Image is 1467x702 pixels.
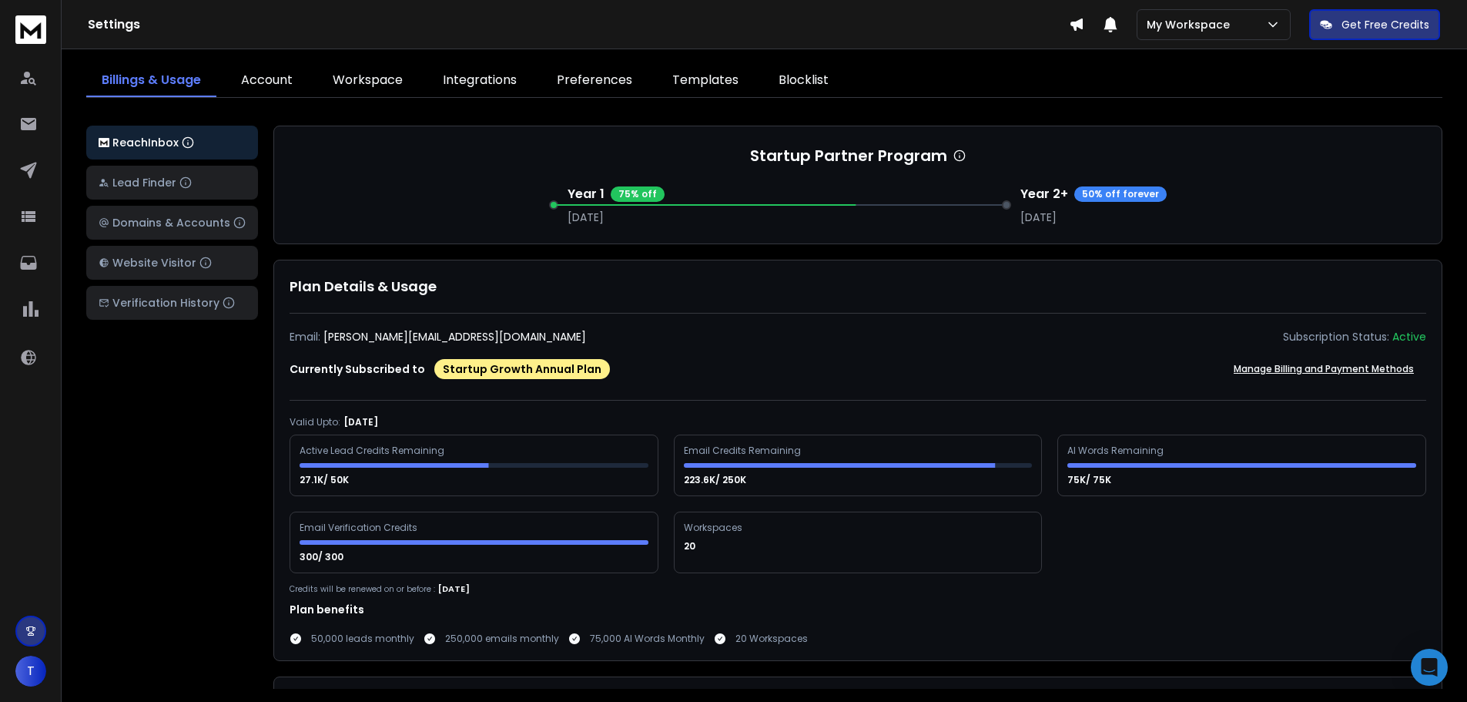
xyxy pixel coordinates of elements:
[1283,329,1389,344] p: Subscription Status:
[445,633,559,645] p: 250,000 emails monthly
[290,361,425,377] p: Currently Subscribed to
[1147,17,1236,32] p: My Workspace
[657,65,754,97] a: Templates
[300,522,420,534] div: Email Verification Credits
[684,522,745,534] div: Workspaces
[590,633,705,645] p: 75,000 AI Words Monthly
[290,276,1426,297] h1: Plan Details & Usage
[15,656,46,687] button: T
[86,246,258,280] button: Website Visitor
[1074,186,1167,202] div: 50% off forever
[735,633,808,645] p: 20 Workspaces
[323,329,586,344] p: [PERSON_NAME][EMAIL_ADDRESS][DOMAIN_NAME]
[86,166,258,200] button: Lead Finder
[15,15,46,44] img: logo
[684,445,803,457] div: Email Credits Remaining
[1341,17,1429,32] p: Get Free Credits
[438,583,470,596] p: [DATE]
[343,416,378,428] p: [DATE]
[226,65,308,97] a: Account
[1020,185,1068,203] h3: Year 2+
[290,329,320,344] p: Email:
[1309,9,1440,40] button: Get Free Credits
[611,186,665,202] div: 75% off
[290,416,340,428] p: Valid Upto:
[1020,210,1167,225] p: [DATE]
[763,65,844,97] a: Blocklist
[86,126,258,160] button: ReachInbox
[684,474,749,486] p: 223.6K/ 250K
[568,185,605,203] h3: Year 1
[99,138,109,148] img: logo
[541,65,648,97] a: Preferences
[750,145,947,166] h2: Startup Partner Program
[88,15,1069,34] h1: Settings
[300,474,351,486] p: 27.1K/ 50K
[1234,363,1414,375] p: Manage Billing and Payment Methods
[290,602,1426,617] h1: Plan benefits
[86,206,258,240] button: Domains & Accounts
[568,210,1001,225] p: [DATE]
[86,286,258,320] button: Verification History
[300,445,447,457] div: Active Lead Credits Remaining
[427,65,532,97] a: Integrations
[311,633,414,645] p: 50,000 leads monthly
[684,540,698,553] p: 20
[1411,649,1448,686] div: Open Intercom Messenger
[1067,474,1114,486] p: 75K/ 75K
[1221,354,1426,385] button: Manage Billing and Payment Methods
[290,583,435,595] p: Credits will be renewed on or before :
[300,551,346,563] p: 300/ 300
[1392,329,1426,344] div: Active
[317,65,418,97] a: Workspace
[86,65,216,97] a: Billings & Usage
[1067,445,1166,457] div: AI Words Remaining
[434,359,610,379] div: Startup Growth Annual Plan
